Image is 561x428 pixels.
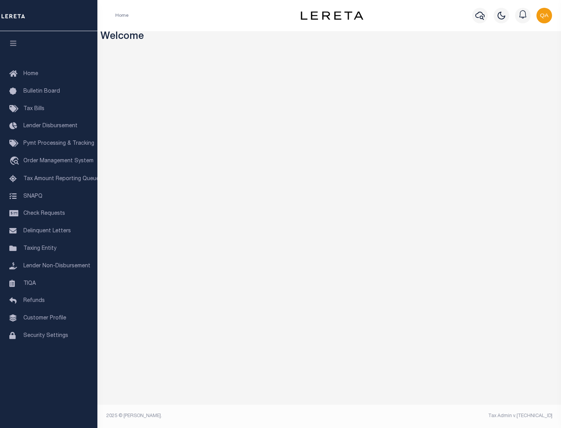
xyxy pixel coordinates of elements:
i: travel_explore [9,156,22,167]
div: Tax Admin v.[TECHNICAL_ID] [335,412,552,419]
img: svg+xml;base64,PHN2ZyB4bWxucz0iaHR0cDovL3d3dy53My5vcmcvMjAwMC9zdmciIHBvaW50ZXItZXZlbnRzPSJub25lIi... [536,8,552,23]
span: Lender Disbursement [23,123,78,129]
span: Tax Bills [23,106,44,112]
span: Check Requests [23,211,65,216]
span: Tax Amount Reporting Queue [23,176,99,182]
span: Home [23,71,38,77]
span: TIQA [23,281,36,286]
span: Refunds [23,298,45,303]
li: Home [115,12,129,19]
span: Bulletin Board [23,89,60,94]
span: Pymt Processing & Tracking [23,141,94,146]
span: Order Management System [23,158,93,164]
img: logo-dark.svg [301,11,363,20]
div: 2025 © [PERSON_NAME]. [101,412,330,419]
span: Customer Profile [23,316,66,321]
span: SNAPQ [23,193,42,199]
span: Lender Non-Disbursement [23,263,90,269]
span: Taxing Entity [23,246,56,251]
span: Delinquent Letters [23,228,71,234]
span: Security Settings [23,333,68,339]
h3: Welcome [101,31,558,43]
